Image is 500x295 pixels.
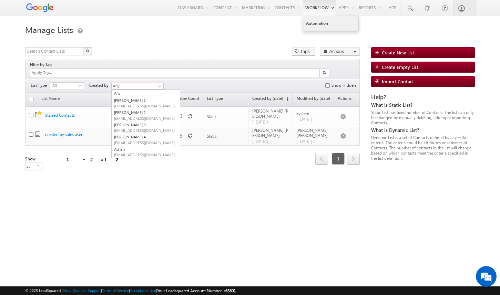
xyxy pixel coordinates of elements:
span: [EMAIL_ADDRESS][DOMAIN_NAME] [114,116,176,121]
span: [EMAIL_ADDRESS][DOMAIN_NAME] [114,103,176,108]
div: Dynamic List is a set of Contacts defined by a specific criteria. The criteria could be attribute... [371,135,475,161]
a: Any [112,90,180,97]
span: (sorted descending) [283,96,289,102]
span: 25 [25,162,37,170]
span: Static [35,110,43,117]
div: What is Dynamic List? [371,127,475,133]
span: prev [315,153,328,165]
div: 1 - 2 of 2 [67,155,121,163]
div: Filter by Tag [30,61,54,69]
a: [PERSON_NAME] 3 [112,122,180,134]
span: [DATE] [296,116,316,122]
a: Acceptable Use [130,288,156,293]
img: import_icon.png [375,79,382,83]
span: 1 [332,153,345,165]
input: Check all records [29,97,33,101]
a: Created by (date)(sorted descending) [249,93,292,106]
input: Apply Tag... [31,70,72,76]
a: Modified by (date) [293,93,334,106]
span: 6 [179,131,182,139]
a: List Name [38,93,63,106]
a: next [347,154,360,165]
span: Create Empty List [382,64,418,70]
a: Contact Support [74,288,101,293]
a: Automation [303,16,358,31]
span: [EMAIL_ADDRESS][DOMAIN_NAME] [114,140,176,145]
span: Static [207,114,217,119]
a: Terms of Service [102,288,129,293]
a: Starred Contacts [45,113,75,118]
img: Search [86,49,89,53]
a: Show All Items [154,83,163,90]
div: What is Static List? [371,102,475,108]
span: 0 [179,112,182,120]
label: Show Hidden [331,82,356,88]
div: Static List has fixed number of Contacts. The list can only be changed by manually deleting, addi... [371,110,475,125]
a: Member Count [168,93,203,106]
a: List Type [203,93,248,106]
span: [DATE] [296,138,316,144]
a: Import Contact [371,76,475,87]
button: Actions [320,47,360,56]
span: All [50,83,78,89]
span: next [347,153,360,165]
img: Custom Logo [25,2,54,14]
a: prev [315,154,328,165]
span: Actions [334,93,359,106]
span: Create New List [382,50,414,55]
span: © 2025 LeadSquared | | | | | [25,287,236,294]
span: [DATE] [252,119,272,125]
span: Import Contact [382,78,414,84]
a: [PERSON_NAME] 2 [112,109,180,122]
span: 63801 [225,288,236,293]
span: select [37,164,42,167]
input: Type to Search [111,83,164,89]
img: Search [323,71,326,74]
span: Manage Lists [25,24,73,35]
div: Help? [371,94,475,100]
span: Static [207,134,217,139]
a: About [63,288,73,293]
span: [EMAIL_ADDRESS][DOMAIN_NAME] [114,152,176,157]
span: Your Leadsquared Account Number is [157,288,236,293]
a: [PERSON_NAME] 4 [112,134,180,146]
span: [PERSON_NAME] [PERSON_NAME] [296,128,331,138]
span: Static [35,131,40,137]
div: Show [25,156,42,162]
button: Tags [292,47,315,56]
span: System [296,111,331,116]
a: created by sales user [45,132,82,137]
span: Created By [89,82,111,88]
img: add_icon.png [375,65,382,69]
img: add_icon.png [375,50,382,54]
a: Admin [112,146,180,158]
span: [PERSON_NAME] [PERSON_NAME] [252,108,289,119]
span: select [78,84,84,87]
span: List Type [31,82,50,88]
span: [EMAIL_ADDRESS][DOMAIN_NAME] [114,128,176,133]
span: [PERSON_NAME] [PERSON_NAME] [252,128,289,138]
a: [PERSON_NAME] 1 [112,97,180,109]
span: [DATE] [252,138,272,144]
